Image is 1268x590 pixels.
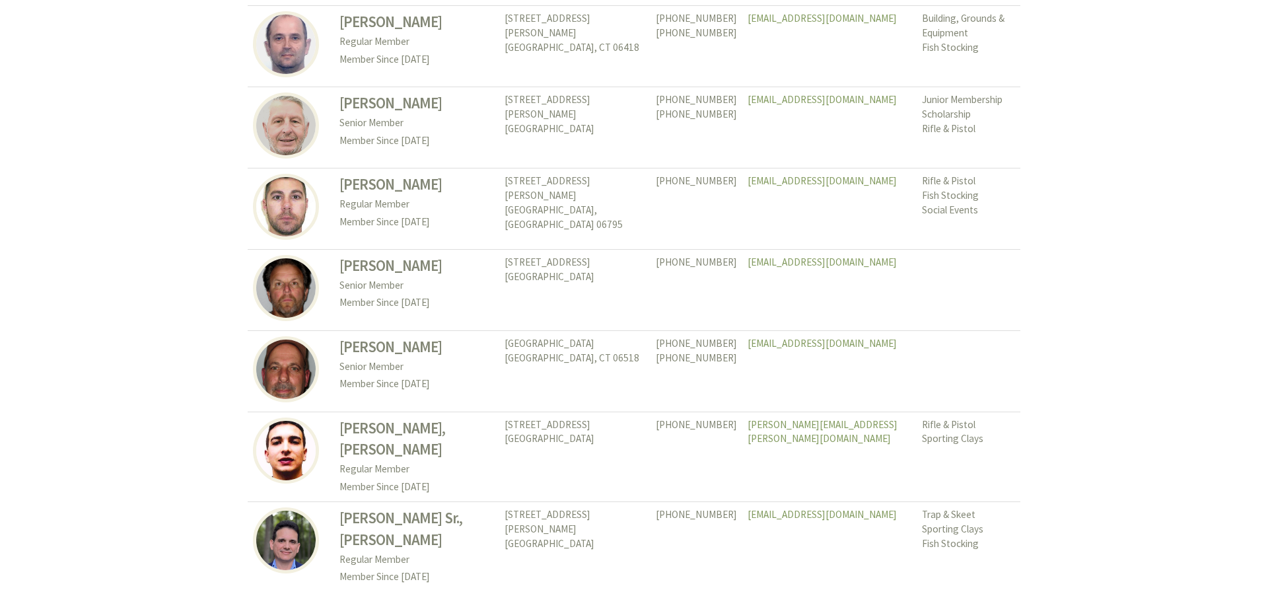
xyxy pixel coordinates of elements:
img: David Bradt [253,418,319,484]
a: [EMAIL_ADDRESS][DOMAIN_NAME] [748,174,897,187]
h3: [PERSON_NAME] [339,92,494,114]
a: [PERSON_NAME][EMAIL_ADDRESS][PERSON_NAME][DOMAIN_NAME] [748,418,898,445]
td: Rifle & Pistol Sporting Clays [917,412,1020,501]
p: Member Since [DATE] [339,132,494,150]
img: Lawrence Bourland [253,255,319,321]
p: Member Since [DATE] [339,51,494,69]
a: [EMAIL_ADDRESS][DOMAIN_NAME] [748,93,897,106]
td: [PHONE_NUMBER] [PHONE_NUMBER] [651,87,742,168]
p: Regular Member [339,196,494,213]
h3: [PERSON_NAME] [339,174,494,196]
td: [STREET_ADDRESS][PERSON_NAME] [GEOGRAPHIC_DATA], [GEOGRAPHIC_DATA] 06795 [499,168,651,249]
a: [EMAIL_ADDRESS][DOMAIN_NAME] [748,12,897,24]
td: Building, Grounds & Equipment Fish Stocking [917,6,1020,87]
td: [STREET_ADDRESS][PERSON_NAME] [GEOGRAPHIC_DATA] [499,87,651,168]
td: [PHONE_NUMBER] [PHONE_NUMBER] [651,6,742,87]
p: Member Since [DATE] [339,375,494,393]
img: Robert Borowski [253,11,319,77]
td: Junior Membership Scholarship Rifle & Pistol [917,87,1020,168]
p: Senior Member [339,358,494,376]
p: Member Since [DATE] [339,213,494,231]
td: [PHONE_NUMBER] [PHONE_NUMBER] [651,330,742,412]
td: [STREET_ADDRESS][PERSON_NAME] [GEOGRAPHIC_DATA], CT 06418 [499,6,651,87]
td: [PHONE_NUMBER] [651,168,742,249]
p: Regular Member [339,551,494,569]
h3: [PERSON_NAME] [339,255,494,277]
td: [PHONE_NUMBER] [651,412,742,501]
td: [GEOGRAPHIC_DATA] [GEOGRAPHIC_DATA], CT 06518 [499,330,651,412]
td: Rifle & Pistol Fish Stocking Social Events [917,168,1020,249]
h3: [PERSON_NAME] [339,11,494,33]
p: Senior Member [339,277,494,295]
p: Regular Member [339,33,494,51]
td: [STREET_ADDRESS] [GEOGRAPHIC_DATA] [499,412,651,501]
p: Senior Member [339,114,494,132]
td: [PHONE_NUMBER] [651,249,742,330]
p: Member Since [DATE] [339,568,494,586]
img: Bob Bozzuto [253,336,319,402]
a: [EMAIL_ADDRESS][DOMAIN_NAME] [748,337,897,350]
img: James Boulay [253,174,319,240]
img: Richard Boucher [253,92,319,159]
h3: [PERSON_NAME] Sr., [PERSON_NAME] [339,507,494,551]
h3: [PERSON_NAME] [339,336,494,358]
a: [EMAIL_ADDRESS][DOMAIN_NAME] [748,256,897,268]
h3: [PERSON_NAME], [PERSON_NAME] [339,418,494,461]
img: Dave Bradt [253,507,319,573]
p: Member Since [DATE] [339,478,494,496]
td: [STREET_ADDRESS] [GEOGRAPHIC_DATA] [499,249,651,330]
a: [EMAIL_ADDRESS][DOMAIN_NAME] [748,508,897,521]
p: Member Since [DATE] [339,294,494,312]
p: Regular Member [339,461,494,478]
